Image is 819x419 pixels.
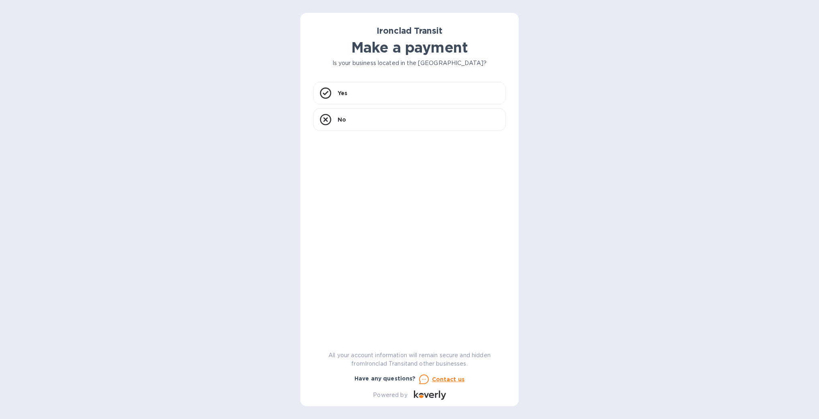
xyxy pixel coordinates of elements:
b: Have any questions? [354,375,416,382]
p: No [338,116,346,124]
b: Ironclad Transit [377,26,442,36]
p: All your account information will remain secure and hidden from Ironclad Transit and other busine... [313,351,506,368]
u: Contact us [432,376,465,382]
p: Is your business located in the [GEOGRAPHIC_DATA]? [313,59,506,67]
h1: Make a payment [313,39,506,56]
p: Powered by [373,391,407,399]
p: Yes [338,89,347,97]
